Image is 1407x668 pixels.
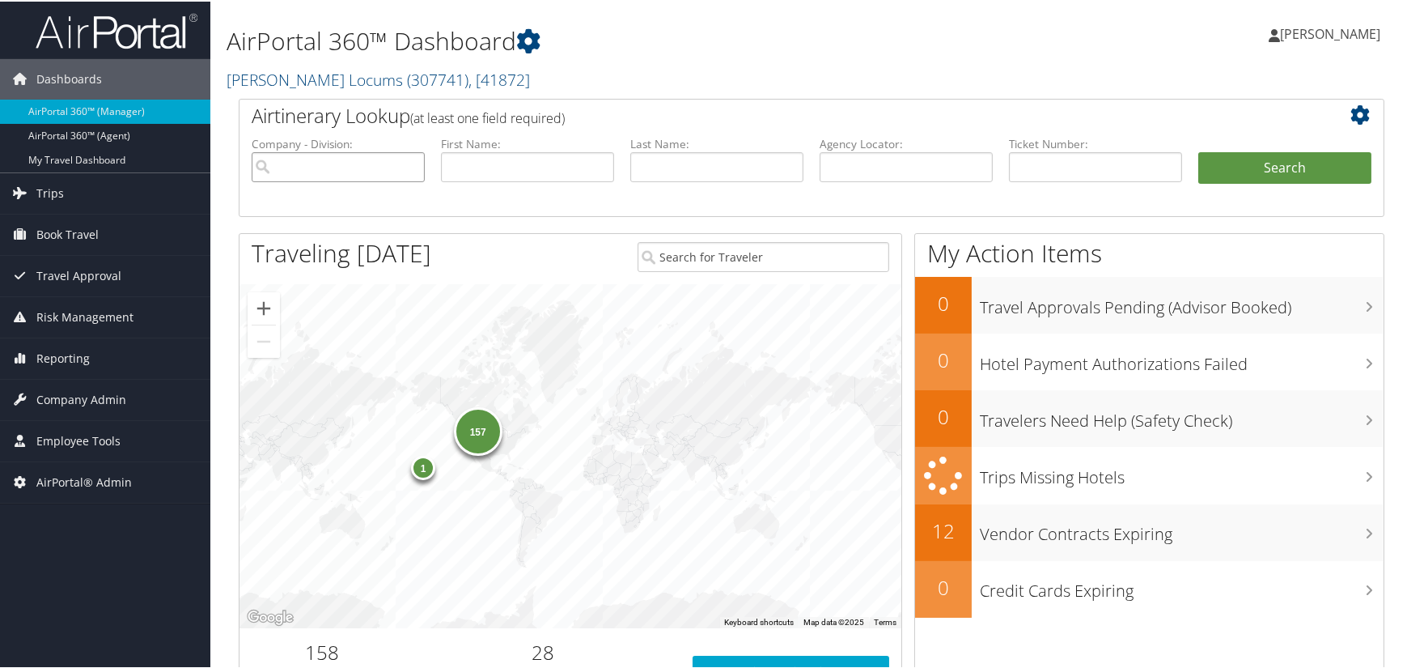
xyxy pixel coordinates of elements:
[441,134,614,151] label: First Name:
[36,172,64,212] span: Trips
[411,453,435,478] div: 1
[915,572,972,600] h2: 0
[915,288,972,316] h2: 0
[36,213,99,253] span: Book Travel
[454,405,502,453] div: 157
[252,235,431,269] h1: Traveling [DATE]
[410,108,565,126] span: (at least one field required)
[803,616,864,625] span: Map data ©2025
[915,503,1384,560] a: 12Vendor Contracts Expiring
[36,337,90,377] span: Reporting
[638,240,889,270] input: Search for Traveler
[915,235,1384,269] h1: My Action Items
[980,457,1384,487] h3: Trips Missing Hotels
[417,637,668,665] h2: 28
[248,324,280,356] button: Zoom out
[1280,23,1380,41] span: [PERSON_NAME]
[36,419,121,460] span: Employee Tools
[915,445,1384,503] a: Trips Missing Hotels
[630,134,803,151] label: Last Name:
[36,378,126,419] span: Company Admin
[915,516,972,543] h2: 12
[227,23,1007,57] h1: AirPortal 360™ Dashboard
[244,606,297,627] a: Open this area in Google Maps (opens a new window)
[874,616,896,625] a: Terms (opens in new tab)
[1269,8,1396,57] a: [PERSON_NAME]
[252,100,1276,128] h2: Airtinerary Lookup
[227,67,530,89] a: [PERSON_NAME] Locums
[252,134,425,151] label: Company - Division:
[980,570,1384,601] h3: Credit Cards Expiring
[252,637,392,665] h2: 158
[1198,151,1371,183] button: Search
[1009,134,1182,151] label: Ticket Number:
[36,296,133,336] span: Risk Management
[36,11,197,49] img: airportal-logo.png
[407,67,468,89] span: ( 307741 )
[980,287,1384,317] h3: Travel Approvals Pending (Advisor Booked)
[915,345,972,372] h2: 0
[915,332,1384,389] a: 0Hotel Payment Authorizations Failed
[915,560,1384,616] a: 0Credit Cards Expiring
[36,461,132,501] span: AirPortal® Admin
[724,615,794,627] button: Keyboard shortcuts
[36,57,102,98] span: Dashboards
[915,402,972,429] h2: 0
[980,400,1384,431] h3: Travelers Need Help (Safety Check)
[820,134,993,151] label: Agency Locator:
[915,389,1384,445] a: 0Travelers Need Help (Safety Check)
[468,67,530,89] span: , [ 41872 ]
[980,343,1384,374] h3: Hotel Payment Authorizations Failed
[915,275,1384,332] a: 0Travel Approvals Pending (Advisor Booked)
[248,291,280,323] button: Zoom in
[36,254,121,295] span: Travel Approval
[980,513,1384,544] h3: Vendor Contracts Expiring
[244,606,297,627] img: Google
